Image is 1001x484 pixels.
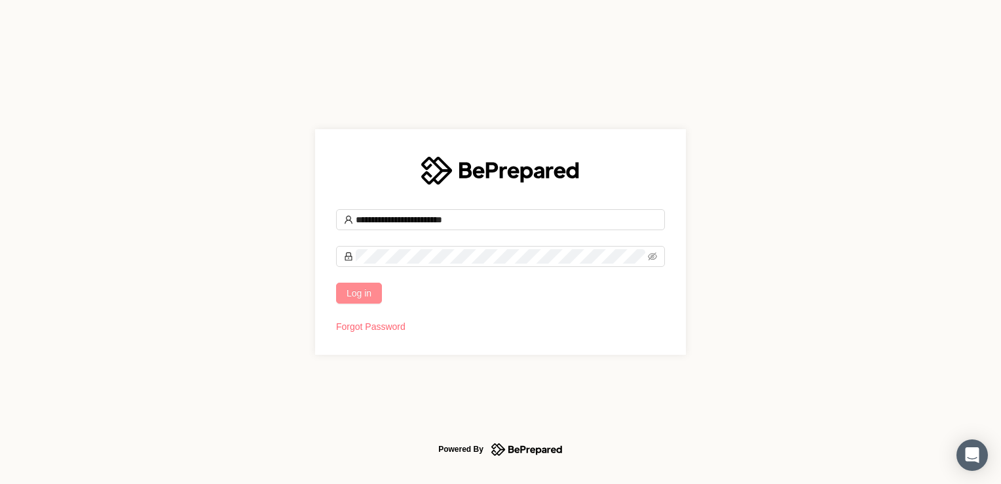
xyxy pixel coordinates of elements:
span: lock [344,252,353,261]
a: Forgot Password [336,321,406,332]
div: Powered By [438,441,483,457]
span: user [344,215,353,224]
span: eye-invisible [648,252,657,261]
span: Log in [347,286,371,300]
div: Open Intercom Messenger [956,439,988,471]
button: Log in [336,283,382,304]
